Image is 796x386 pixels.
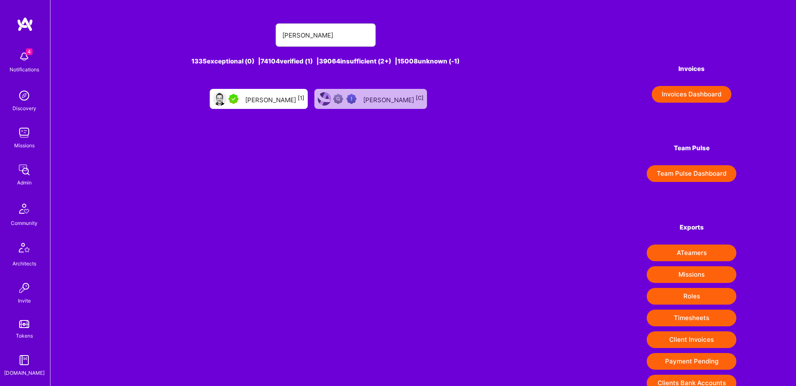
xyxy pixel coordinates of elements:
[416,95,424,101] sup: [C]
[229,94,239,104] img: A.Teamer in Residence
[333,94,343,104] img: Not fully vetted
[26,48,33,55] span: 4
[110,57,541,66] div: 1335 exceptional (0) | 74104 verified (1) | 39064 insufficient (2+) | 15008 unknown (-1)
[16,124,33,141] img: teamwork
[17,178,32,187] div: Admin
[19,320,29,328] img: tokens
[347,94,357,104] img: High Potential User
[647,266,736,283] button: Missions
[647,165,736,182] button: Team Pulse Dashboard
[16,87,33,104] img: discovery
[206,86,311,112] a: User AvatarA.Teamer in Residence[PERSON_NAME][1]
[16,331,33,340] div: Tokens
[16,161,33,178] img: admin teamwork
[311,86,430,112] a: User AvatarNot fully vettedHigh Potential User[PERSON_NAME][C]
[14,239,34,259] img: Architects
[245,93,304,104] div: [PERSON_NAME]
[298,95,304,101] sup: [1]
[652,86,731,103] button: Invoices Dashboard
[647,65,736,73] h4: Invoices
[647,245,736,261] button: ATeamers
[11,219,38,227] div: Community
[213,92,226,106] img: User Avatar
[647,86,736,103] a: Invoices Dashboard
[363,93,424,104] div: [PERSON_NAME]
[647,224,736,231] h4: Exports
[16,48,33,65] img: bell
[647,144,736,152] h4: Team Pulse
[647,288,736,305] button: Roles
[13,259,36,268] div: Architects
[18,296,31,305] div: Invite
[647,331,736,348] button: Client Invoices
[17,17,33,32] img: logo
[14,141,35,150] div: Missions
[16,352,33,368] img: guide book
[13,104,36,113] div: Discovery
[4,368,45,377] div: [DOMAIN_NAME]
[647,353,736,370] button: Payment Pending
[647,310,736,326] button: Timesheets
[16,280,33,296] img: Invite
[14,199,34,219] img: Community
[10,65,39,74] div: Notifications
[318,92,331,106] img: User Avatar
[282,25,369,46] input: Search for an A-Teamer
